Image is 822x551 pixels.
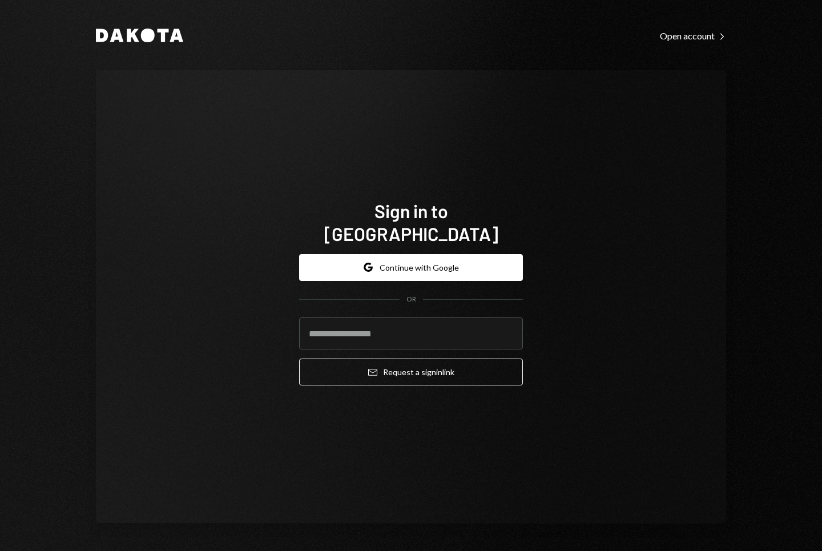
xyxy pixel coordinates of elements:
[660,30,726,42] div: Open account
[299,359,523,385] button: Request a signinlink
[406,295,416,304] div: OR
[299,254,523,281] button: Continue with Google
[660,29,726,42] a: Open account
[299,199,523,245] h1: Sign in to [GEOGRAPHIC_DATA]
